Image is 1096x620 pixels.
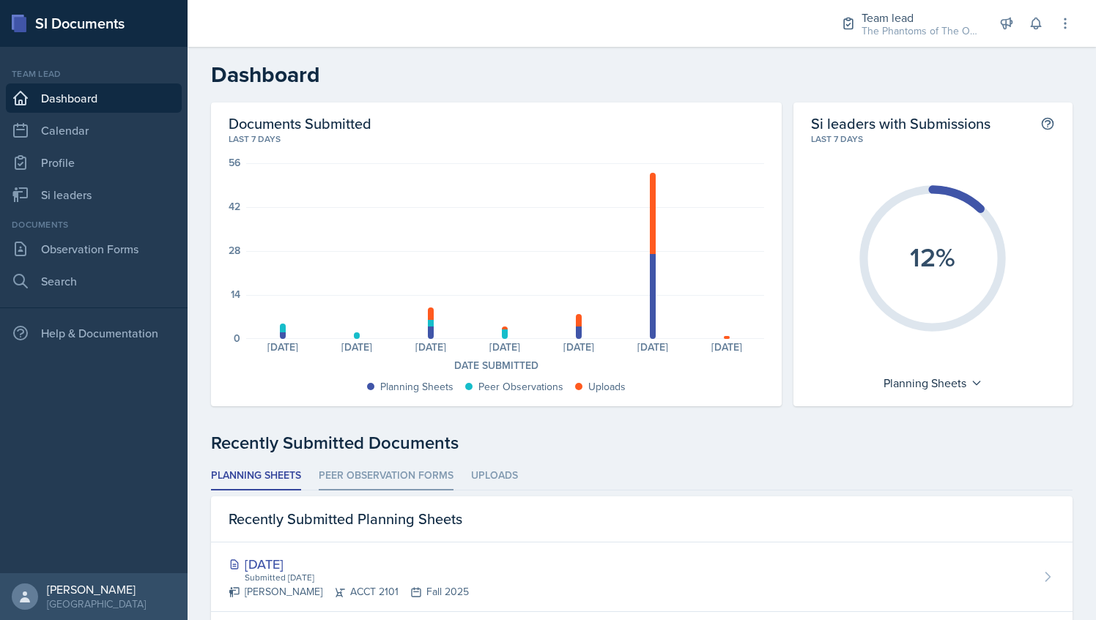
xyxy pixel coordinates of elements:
div: Team lead [6,67,182,81]
a: Calendar [6,116,182,145]
div: Planning Sheets [380,379,453,395]
li: Uploads [471,462,518,490]
div: The Phantoms of The Opera / Fall 2025 [862,23,979,39]
a: Si leaders [6,180,182,209]
div: Peer Observations [478,379,563,395]
li: Peer Observation Forms [319,462,453,490]
div: [DATE] [690,342,764,352]
div: Recently Submitted Planning Sheets [211,496,1073,542]
div: [DATE] [229,554,469,574]
div: Planning Sheets [876,371,990,395]
div: [GEOGRAPHIC_DATA] [47,597,146,611]
h2: Si leaders with Submissions [811,114,991,132]
a: Profile [6,148,182,177]
a: Search [6,266,182,296]
text: 12% [910,238,955,276]
div: 28 [229,245,240,255]
div: [DATE] [394,342,468,352]
div: [DATE] [320,342,394,352]
div: Submitted [DATE] [243,571,469,584]
div: Date Submitted [229,358,764,373]
div: [DATE] [246,342,320,352]
h2: Dashboard [211,61,1073,88]
div: Last 7 days [229,132,764,146]
div: [DATE] [616,342,690,352]
div: Uploads [588,379,626,395]
div: [PERSON_NAME] [47,582,146,597]
a: Observation Forms [6,234,182,264]
div: Team lead [862,9,979,26]
div: 14 [231,289,240,299]
div: [PERSON_NAME] ACCT 2101 Fall 2025 [229,584,469,600]
div: 0 [234,333,240,343]
div: Last 7 days [811,132,1055,146]
a: [DATE] Submitted [DATE] [PERSON_NAME]ACCT 2101Fall 2025 [211,542,1073,612]
div: Recently Submitted Documents [211,430,1073,456]
div: 42 [229,201,240,212]
div: [DATE] [542,342,616,352]
div: Documents [6,218,182,231]
h2: Documents Submitted [229,114,764,132]
div: 56 [229,157,240,168]
a: Dashboard [6,83,182,113]
li: Planning Sheets [211,462,301,490]
div: Help & Documentation [6,318,182,348]
div: [DATE] [468,342,542,352]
